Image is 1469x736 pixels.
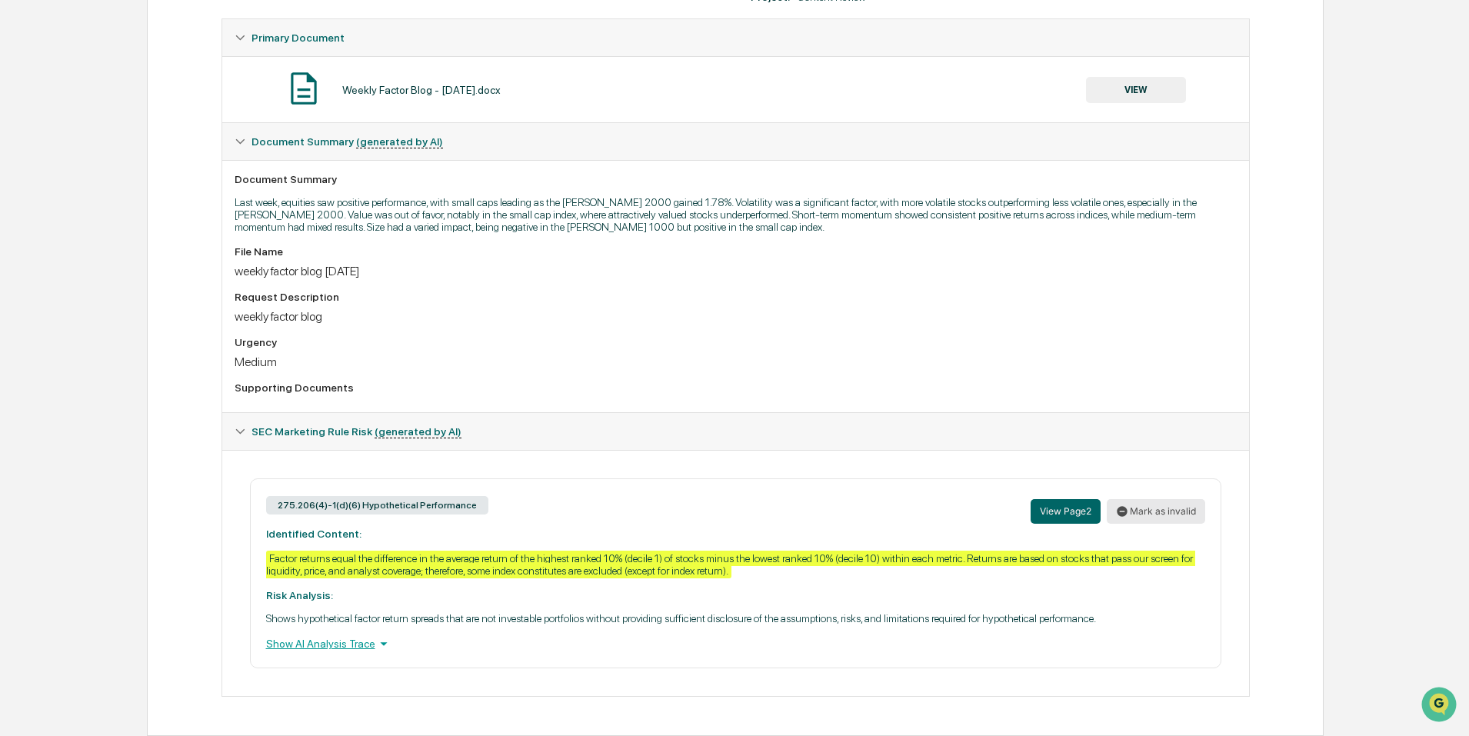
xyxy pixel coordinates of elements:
strong: Risk Analysis: [266,589,333,601]
p: Last week, equities saw positive performance, with small caps leading as the [PERSON_NAME] 2000 g... [235,196,1237,233]
a: 🔎Data Lookup [9,217,103,245]
div: weekly factor blog [235,309,1237,324]
div: Urgency [235,336,1237,348]
a: 🗄️Attestations [105,188,197,215]
span: Data Lookup [31,223,97,238]
div: Document Summary (generated by AI) [222,160,1249,412]
div: File Name [235,245,1237,258]
div: SEC Marketing Rule Risk (generated by AI) [222,413,1249,450]
p: How can we help? [15,32,280,57]
div: 🔎 [15,225,28,237]
div: Show AI Analysis Trace [266,635,1205,652]
strong: Identified Content: [266,528,361,540]
p: Shows hypothetical factor return spreads that are not investable portfolios without providing suf... [266,612,1205,624]
u: (generated by AI) [356,135,443,148]
img: Document Icon [285,69,323,108]
span: Pylon [153,261,186,272]
img: 1746055101610-c473b297-6a78-478c-a979-82029cc54cd1 [15,118,43,145]
div: weekly factor blog [DATE] [235,264,1237,278]
a: Powered byPylon [108,260,186,272]
div: 🖐️ [15,195,28,208]
button: Start new chat [261,122,280,141]
div: Factor returns equal the difference in the average return of the highest ranked 10% (decile 1) of... [266,551,1195,578]
div: Weekly Factor Blog - [DATE].docx [342,84,501,96]
span: Document Summary [251,135,443,148]
div: 🗄️ [112,195,124,208]
iframe: Open customer support [1420,685,1461,727]
div: Supporting Documents [235,381,1237,394]
u: (generated by AI) [375,425,461,438]
div: Document Summary [235,173,1237,185]
div: 275.206(4)-1(d)(6) Hypothetical Performance [266,496,488,515]
button: View Page2 [1031,499,1101,524]
div: Start new chat [52,118,252,133]
span: Attestations [127,194,191,209]
div: Primary Document [222,56,1249,122]
button: VIEW [1086,77,1186,103]
div: Request Description [235,291,1237,303]
a: 🖐️Preclearance [9,188,105,215]
span: Preclearance [31,194,99,209]
div: Primary Document [222,19,1249,56]
div: Document Summary (generated by AI) [222,450,1249,696]
div: Document Summary (generated by AI) [222,123,1249,160]
button: Mark as invalid [1107,499,1205,524]
div: Medium [235,355,1237,369]
span: SEC Marketing Rule Risk [251,425,461,438]
div: We're available if you need us! [52,133,195,145]
span: Primary Document [251,32,345,44]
